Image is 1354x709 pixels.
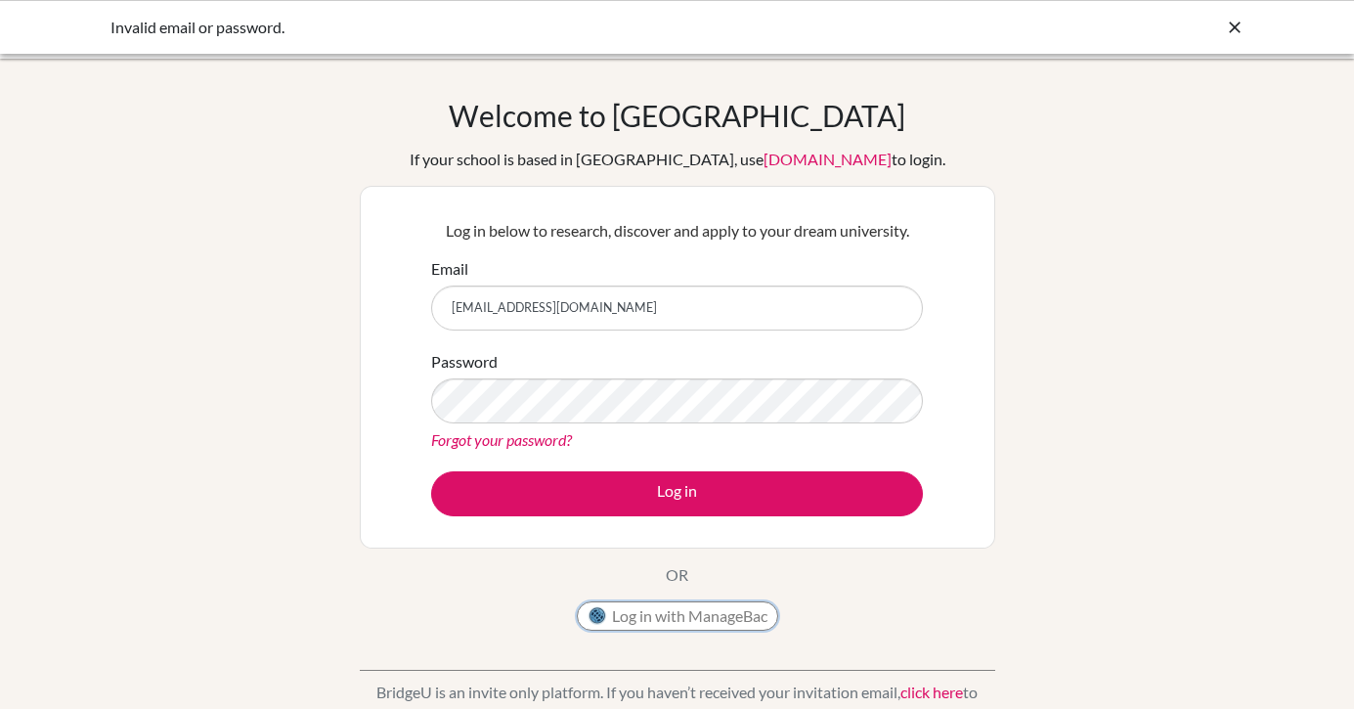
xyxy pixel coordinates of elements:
[110,16,951,39] div: Invalid email or password.
[431,219,923,243] p: Log in below to research, discover and apply to your dream university.
[431,430,572,449] a: Forgot your password?
[764,150,892,168] a: [DOMAIN_NAME]
[577,601,778,631] button: Log in with ManageBac
[431,471,923,516] button: Log in
[410,148,945,171] div: If your school is based in [GEOGRAPHIC_DATA], use to login.
[449,98,905,133] h1: Welcome to [GEOGRAPHIC_DATA]
[666,563,688,587] p: OR
[900,683,963,701] a: click here
[431,350,498,374] label: Password
[431,257,468,281] label: Email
